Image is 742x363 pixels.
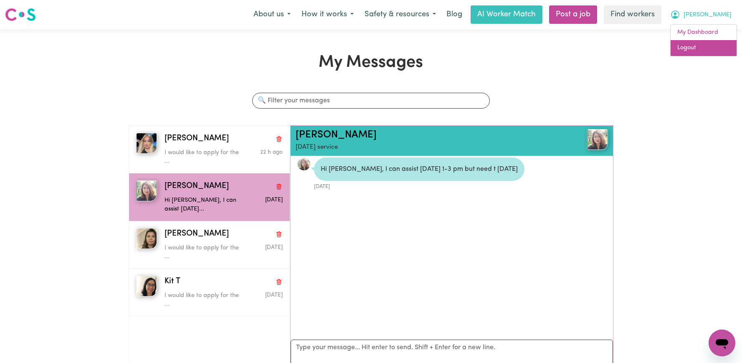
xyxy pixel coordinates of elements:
span: Message sent on August 3, 2025 [260,150,283,155]
div: [DATE] [314,181,524,190]
a: AI Worker Match [471,5,542,24]
span: Message sent on August 3, 2025 [265,292,283,298]
h1: My Messages [129,53,613,73]
button: How it works [296,6,359,23]
p: Hi [PERSON_NAME], I can assist [DATE]... [165,196,243,214]
img: Kit T [136,276,157,297]
button: Delete conversation [275,181,283,192]
button: About us [248,6,296,23]
p: I would like to apply for the ... [165,148,243,166]
button: Delete conversation [275,228,283,239]
p: I would like to apply for the ... [165,291,243,309]
span: Kit T [165,276,180,288]
button: Liliana L[PERSON_NAME]Delete conversationHi [PERSON_NAME], I can assist [DATE]...Message sent on ... [129,173,290,221]
button: My Account [665,6,737,23]
img: View Liliana L's profile [587,129,608,150]
a: Post a job [549,5,597,24]
input: 🔍 Filter your messages [252,93,489,109]
span: Message sent on August 1, 2025 [265,245,283,250]
iframe: Button to launch messaging window [709,330,735,356]
button: Kit TKit TDelete conversationI would like to apply for the ...Message sent on August 3, 2025 [129,269,290,316]
span: [PERSON_NAME] [165,133,229,145]
img: Chantelle R [136,133,157,154]
div: My Account [670,24,737,56]
img: Liliana L [136,180,157,201]
button: Simone R[PERSON_NAME]Delete conversationI would like to apply for the ...Message sent on August 1... [129,221,290,269]
a: Liliana L [556,129,608,150]
button: Safety & resources [359,6,441,23]
a: Careseekers logo [5,5,36,24]
a: Find workers [604,5,661,24]
a: Blog [441,5,467,24]
span: [PERSON_NAME] [165,180,229,193]
a: My Dashboard [671,25,737,41]
a: View Liliana L's profile [297,157,311,171]
a: Logout [671,40,737,56]
p: I would like to apply for the ... [165,244,243,261]
a: [PERSON_NAME] [296,130,377,140]
div: Hi [PERSON_NAME], I can assist [DATE] 1-3 pm but need t [DATE] [314,157,524,181]
span: Message sent on August 1, 2025 [265,197,283,203]
img: EE4853F1DFD6133D726A80EF0927366F_avatar_blob [297,157,311,171]
img: Simone R [136,228,157,249]
span: [PERSON_NAME] [165,228,229,240]
button: Chantelle R[PERSON_NAME]Delete conversationI would like to apply for the ...Message sent on Augus... [129,126,290,173]
span: [PERSON_NAME] [684,10,732,20]
img: Careseekers logo [5,7,36,22]
button: Delete conversation [275,276,283,287]
p: [DATE] service [296,143,556,152]
button: Delete conversation [275,133,283,144]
